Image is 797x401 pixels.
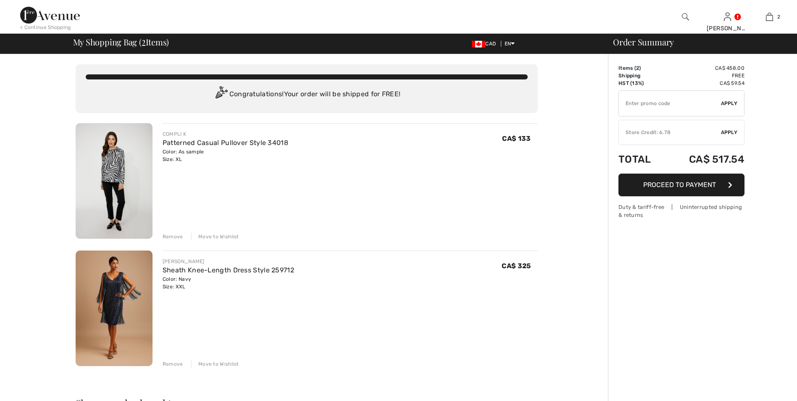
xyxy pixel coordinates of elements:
[618,174,744,196] button: Proceed to Payment
[502,262,531,270] span: CA$ 325
[142,36,146,47] span: 2
[724,12,731,22] img: My Info
[665,145,744,174] td: CA$ 517.54
[76,123,153,239] img: Patterned Casual Pullover Style 34018
[472,41,485,47] img: Canadian Dollar
[163,258,294,265] div: [PERSON_NAME]
[619,129,721,136] div: Store Credit: 6.78
[618,145,665,174] td: Total
[721,100,738,107] span: Apply
[472,41,499,47] span: CAD
[163,233,183,240] div: Remove
[603,38,792,46] div: Order Summary
[777,13,780,21] span: 2
[20,24,71,31] div: < Continue Shopping
[636,65,639,71] span: 2
[163,266,294,274] a: Sheath Knee-Length Dress Style 259712
[618,72,665,79] td: Shipping
[76,251,153,366] img: Sheath Knee-Length Dress Style 259712
[505,41,515,47] span: EN
[766,12,773,22] img: My Bag
[213,86,229,103] img: Congratulation2.svg
[618,79,665,87] td: HST (13%)
[749,12,790,22] a: 2
[163,360,183,368] div: Remove
[643,181,716,189] span: Proceed to Payment
[619,91,721,116] input: Promo code
[163,139,288,147] a: Patterned Casual Pullover Style 34018
[73,38,169,46] span: My Shopping Bag ( Items)
[502,135,531,142] span: CA$ 133
[163,130,288,138] div: COMPLI K
[163,148,288,163] div: Color: As sample Size: XL
[665,72,744,79] td: Free
[724,13,731,21] a: Sign In
[191,233,239,240] div: Move to Wishlist
[618,203,744,219] div: Duty & tariff-free | Uninterrupted shipping & returns
[665,79,744,87] td: CA$ 59.54
[618,64,665,72] td: Items ( )
[86,86,528,103] div: Congratulations! Your order will be shipped for FREE!
[721,129,738,136] span: Apply
[20,7,80,24] img: 1ère Avenue
[682,12,689,22] img: search the website
[163,275,294,290] div: Color: Navy Size: XXL
[665,64,744,72] td: CA$ 458.00
[707,24,748,33] div: [PERSON_NAME]
[191,360,239,368] div: Move to Wishlist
